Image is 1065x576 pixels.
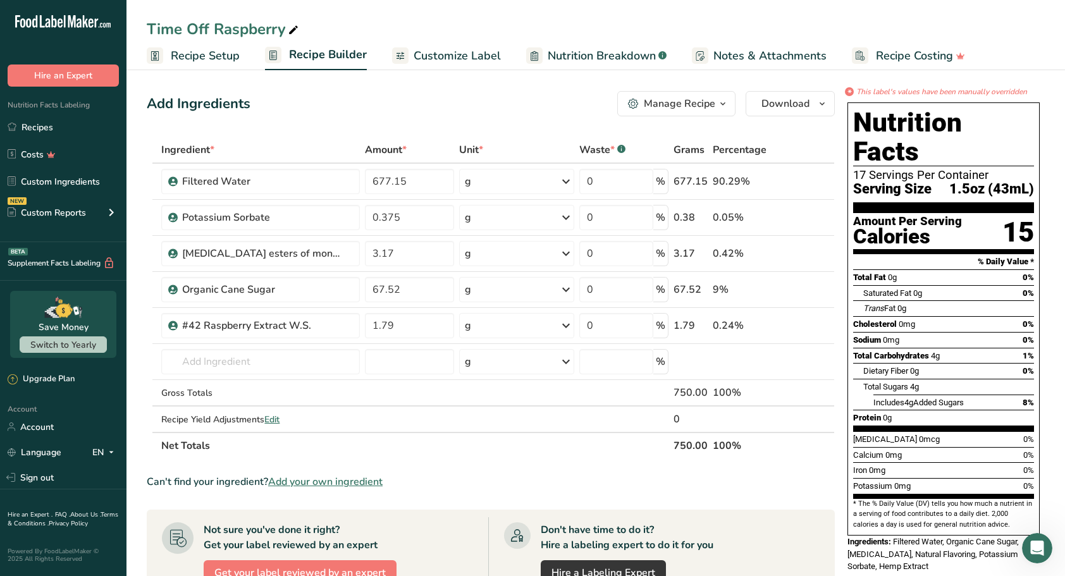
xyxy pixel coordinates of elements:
[161,142,214,157] span: Ingredient
[853,254,1034,269] section: % Daily Value *
[1023,351,1034,360] span: 1%
[883,413,892,422] span: 0g
[39,321,89,334] div: Save Money
[876,47,953,64] span: Recipe Costing
[182,318,340,333] div: #42 Raspberry Extract W.S.
[8,373,75,386] div: Upgrade Plan
[853,273,886,282] span: Total Fat
[204,522,378,553] div: Not sure you've done it right? Get your label reviewed by an expert
[617,91,736,116] button: Manage Recipe
[853,335,881,345] span: Sodium
[674,246,708,261] div: 3.17
[465,174,471,189] div: g
[182,282,340,297] div: Organic Cane Sugar
[8,197,27,205] div: NEW
[853,465,867,475] span: Iron
[1022,533,1052,563] iframe: Intercom live chat
[147,42,240,70] a: Recipe Setup
[182,210,340,225] div: Potassium Sorbate
[465,210,471,225] div: g
[713,246,775,261] div: 0.42%
[847,537,1019,571] span: Filtered Water, Organic Cane Sugar, [MEDICAL_DATA], Natural Flavoring, Potassium Sorbate, Hemp Ex...
[161,413,360,426] div: Recipe Yield Adjustments
[414,47,501,64] span: Customize Label
[20,336,107,353] button: Switch to Yearly
[904,398,913,407] span: 4g
[8,510,52,519] a: Hire an Expert .
[713,210,775,225] div: 0.05%
[863,303,896,313] span: Fat
[853,181,932,197] span: Serving Size
[853,108,1034,166] h1: Nutrition Facts
[910,382,919,391] span: 4g
[1023,319,1034,329] span: 0%
[465,354,471,369] div: g
[713,174,775,189] div: 90.29%
[853,481,892,491] span: Potassium
[853,169,1034,181] div: 17 Servings Per Container
[885,450,902,460] span: 0mg
[264,414,280,426] span: Edit
[674,318,708,333] div: 1.79
[863,382,908,391] span: Total Sugars
[1023,335,1034,345] span: 0%
[147,474,835,489] div: Can't find your ingredient?
[853,434,917,444] span: [MEDICAL_DATA]
[894,481,911,491] span: 0mg
[465,246,471,261] div: g
[852,42,965,70] a: Recipe Costing
[873,398,964,407] span: Includes Added Sugars
[171,47,240,64] span: Recipe Setup
[847,537,891,546] span: Ingredients:
[671,432,710,458] th: 750.00
[713,47,827,64] span: Notes & Attachments
[692,42,827,70] a: Notes & Attachments
[182,174,340,189] div: Filtered Water
[8,548,119,563] div: Powered By FoodLabelMaker © 2025 All Rights Reserved
[713,318,775,333] div: 0.24%
[92,444,119,460] div: EN
[1023,465,1034,475] span: 0%
[161,349,360,374] input: Add Ingredient
[674,412,708,427] div: 0
[55,510,70,519] a: FAQ .
[674,210,708,225] div: 0.38
[853,450,883,460] span: Calcium
[579,142,625,157] div: Waste
[182,246,340,261] div: [MEDICAL_DATA] esters of mono- and diglycerides of fatty acids (E472c)
[49,519,88,528] a: Privacy Policy
[713,282,775,297] div: 9%
[863,303,884,313] i: Trans
[465,282,471,297] div: g
[1023,288,1034,298] span: 0%
[30,339,96,351] span: Switch to Yearly
[674,142,705,157] span: Grams
[919,434,940,444] span: 0mcg
[365,142,407,157] span: Amount
[161,386,360,400] div: Gross Totals
[863,288,911,298] span: Saturated Fat
[465,318,471,333] div: g
[888,273,897,282] span: 0g
[853,216,962,228] div: Amount Per Serving
[949,181,1034,197] span: 1.5oz (43mL)
[1023,481,1034,491] span: 0%
[8,441,61,463] a: Language
[931,351,940,360] span: 4g
[853,319,897,329] span: Cholesterol
[710,432,777,458] th: 100%
[392,42,501,70] a: Customize Label
[541,522,713,553] div: Don't have time to do it? Hire a labeling expert to do it for you
[459,142,483,157] span: Unit
[897,303,906,313] span: 0g
[674,385,708,400] div: 750.00
[761,96,810,111] span: Download
[856,86,1027,97] i: This label's values have been manually overridden
[674,282,708,297] div: 67.52
[8,510,118,528] a: Terms & Conditions .
[713,385,775,400] div: 100%
[268,474,383,489] span: Add your own ingredient
[863,366,908,376] span: Dietary Fiber
[869,465,885,475] span: 0mg
[8,248,28,255] div: BETA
